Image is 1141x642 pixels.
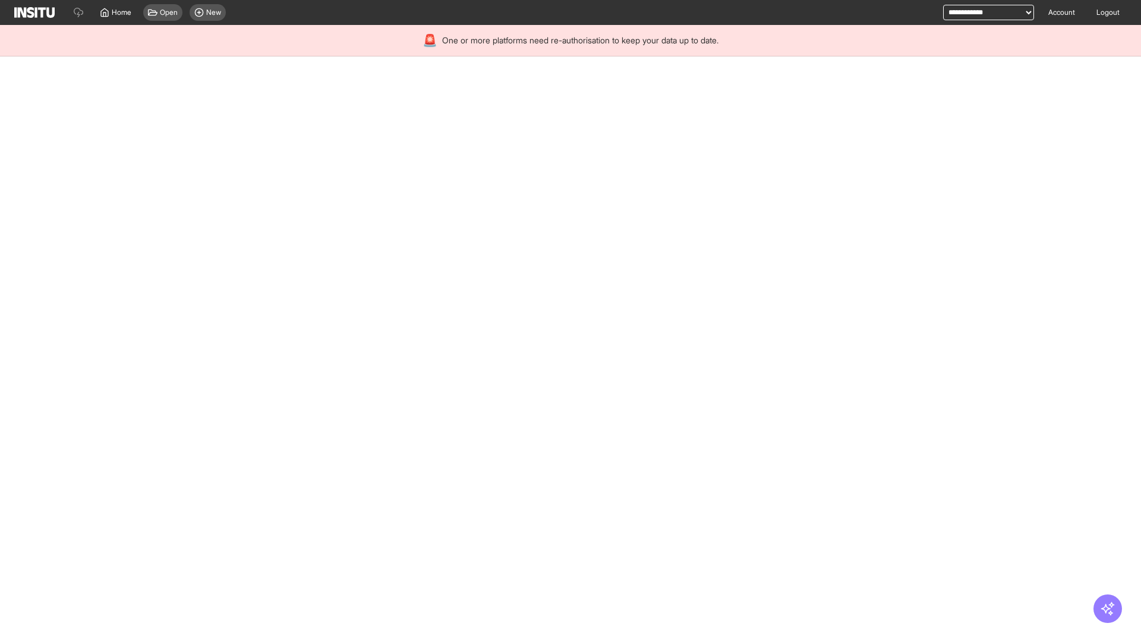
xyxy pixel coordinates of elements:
[14,7,55,18] img: Logo
[442,34,718,46] span: One or more platforms need re-authorisation to keep your data up to date.
[206,8,221,17] span: New
[112,8,131,17] span: Home
[423,32,437,49] div: 🚨
[160,8,178,17] span: Open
